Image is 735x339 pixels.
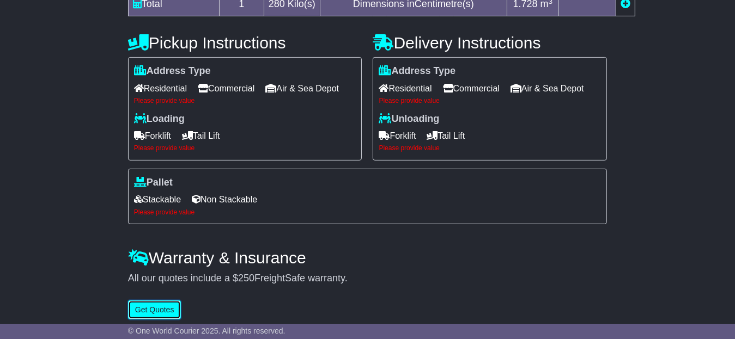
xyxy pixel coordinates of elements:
span: Commercial [443,80,500,97]
label: Unloading [379,113,439,125]
span: Residential [134,80,187,97]
span: 250 [238,273,254,283]
label: Address Type [134,65,211,77]
span: Commercial [198,80,254,97]
span: Air & Sea Depot [265,80,339,97]
div: Please provide value [134,144,356,152]
div: Please provide value [134,97,356,104]
span: Forklift [134,127,171,144]
span: Tail Lift [427,127,465,144]
span: Tail Lift [182,127,220,144]
div: Please provide value [379,97,601,104]
h4: Pickup Instructions [128,34,362,52]
span: Non Stackable [192,191,257,208]
h4: Delivery Instructions [373,34,607,52]
span: Forklift [379,127,416,144]
div: Please provide value [379,144,601,152]
h4: Warranty & Insurance [128,249,607,267]
span: Stackable [134,191,181,208]
span: © One World Courier 2025. All rights reserved. [128,326,286,335]
div: Please provide value [134,208,601,216]
label: Pallet [134,177,173,189]
span: Air & Sea Depot [511,80,584,97]
label: Address Type [379,65,455,77]
button: Get Quotes [128,300,181,319]
span: Residential [379,80,432,97]
label: Loading [134,113,185,125]
div: All our quotes include a $ FreightSafe warranty. [128,273,607,285]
